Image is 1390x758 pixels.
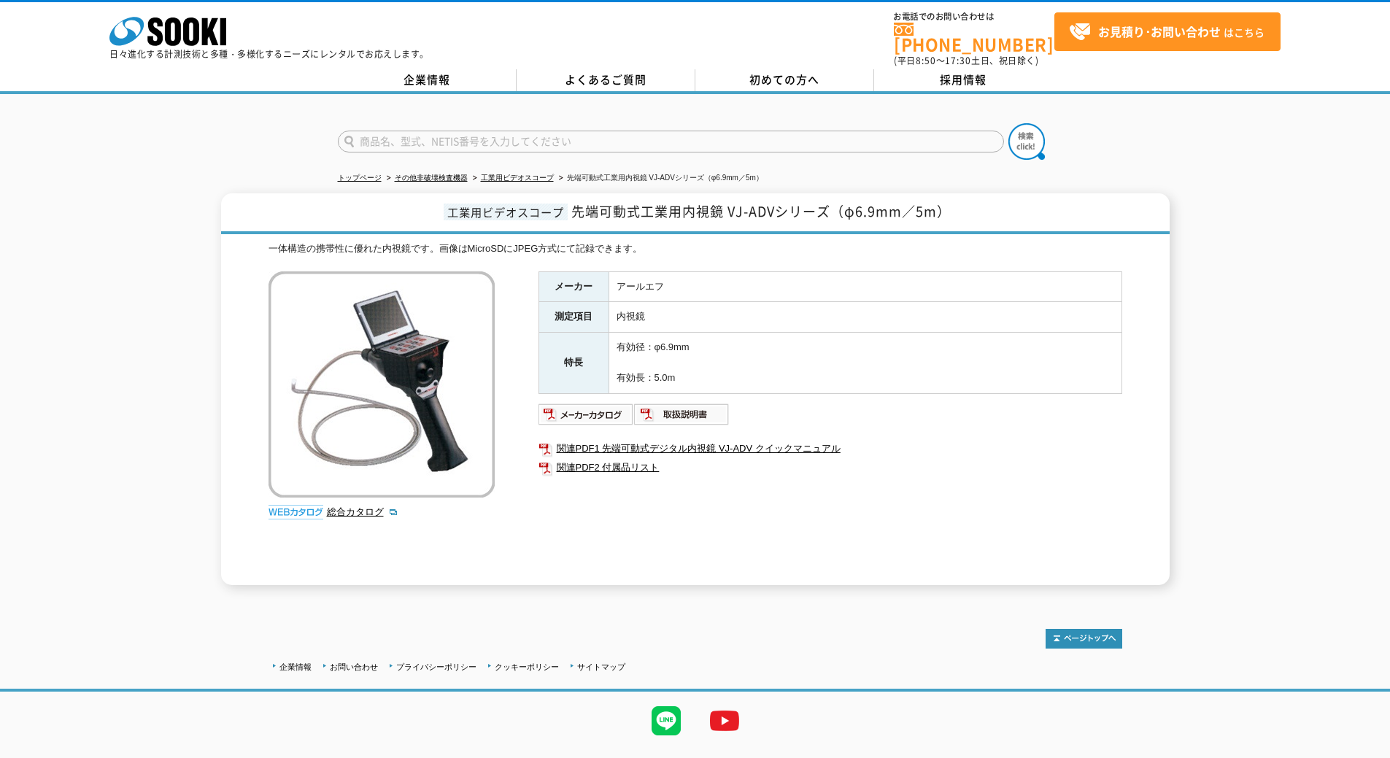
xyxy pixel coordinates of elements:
[269,241,1122,257] div: 一体構造の携帯性に優れた内視鏡です。画像はMicroSDにJPEG方式にて記録できます。
[874,69,1053,91] a: 採用情報
[894,54,1038,67] span: (平日 ～ 土日、祝日除く)
[538,333,609,393] th: 特長
[571,201,951,221] span: 先端可動式工業用内視鏡 VJ-ADVシリーズ（φ6.9mm／5m）
[1069,21,1264,43] span: はこちら
[749,71,819,88] span: 初めての方へ
[634,412,730,423] a: 取扱説明書
[538,403,634,426] img: メーカーカタログ
[517,69,695,91] a: よくあるご質問
[269,271,495,498] img: 先端可動式工業用内視鏡 VJ-ADVシリーズ（φ6.9mm／5m）
[327,506,398,517] a: 総合カタログ
[1054,12,1281,51] a: お見積り･お問い合わせはこちら
[556,171,763,186] li: 先端可動式工業用内視鏡 VJ-ADVシリーズ（φ6.9mm／5m）
[538,271,609,302] th: メーカー
[338,69,517,91] a: 企業情報
[269,505,323,519] img: webカタログ
[330,662,378,671] a: お問い合わせ
[444,204,568,220] span: 工業用ビデオスコープ
[395,174,468,182] a: その他非破壊検査機器
[916,54,936,67] span: 8:50
[1046,629,1122,649] img: トップページへ
[109,50,429,58] p: 日々進化する計測技術と多種・多様化するニーズにレンタルでお応えします。
[609,271,1121,302] td: アールエフ
[481,174,554,182] a: 工業用ビデオスコープ
[495,662,559,671] a: クッキーポリシー
[637,692,695,750] img: LINE
[538,302,609,333] th: 測定項目
[1098,23,1221,40] strong: お見積り･お問い合わせ
[338,174,382,182] a: トップページ
[279,662,312,671] a: 企業情報
[609,333,1121,393] td: 有効径：φ6.9mm 有効長：5.0m
[894,23,1054,53] a: [PHONE_NUMBER]
[338,131,1004,152] input: 商品名、型式、NETIS番号を入力してください
[577,662,625,671] a: サイトマップ
[894,12,1054,21] span: お電話でのお問い合わせは
[634,403,730,426] img: 取扱説明書
[538,439,1122,458] a: 関連PDF1 先端可動式デジタル内視鏡 VJ-ADV クイックマニュアル
[538,412,634,423] a: メーカーカタログ
[609,302,1121,333] td: 内視鏡
[945,54,971,67] span: 17:30
[695,69,874,91] a: 初めての方へ
[695,692,754,750] img: YouTube
[538,458,1122,477] a: 関連PDF2 付属品リスト
[396,662,476,671] a: プライバシーポリシー
[1008,123,1045,160] img: btn_search.png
